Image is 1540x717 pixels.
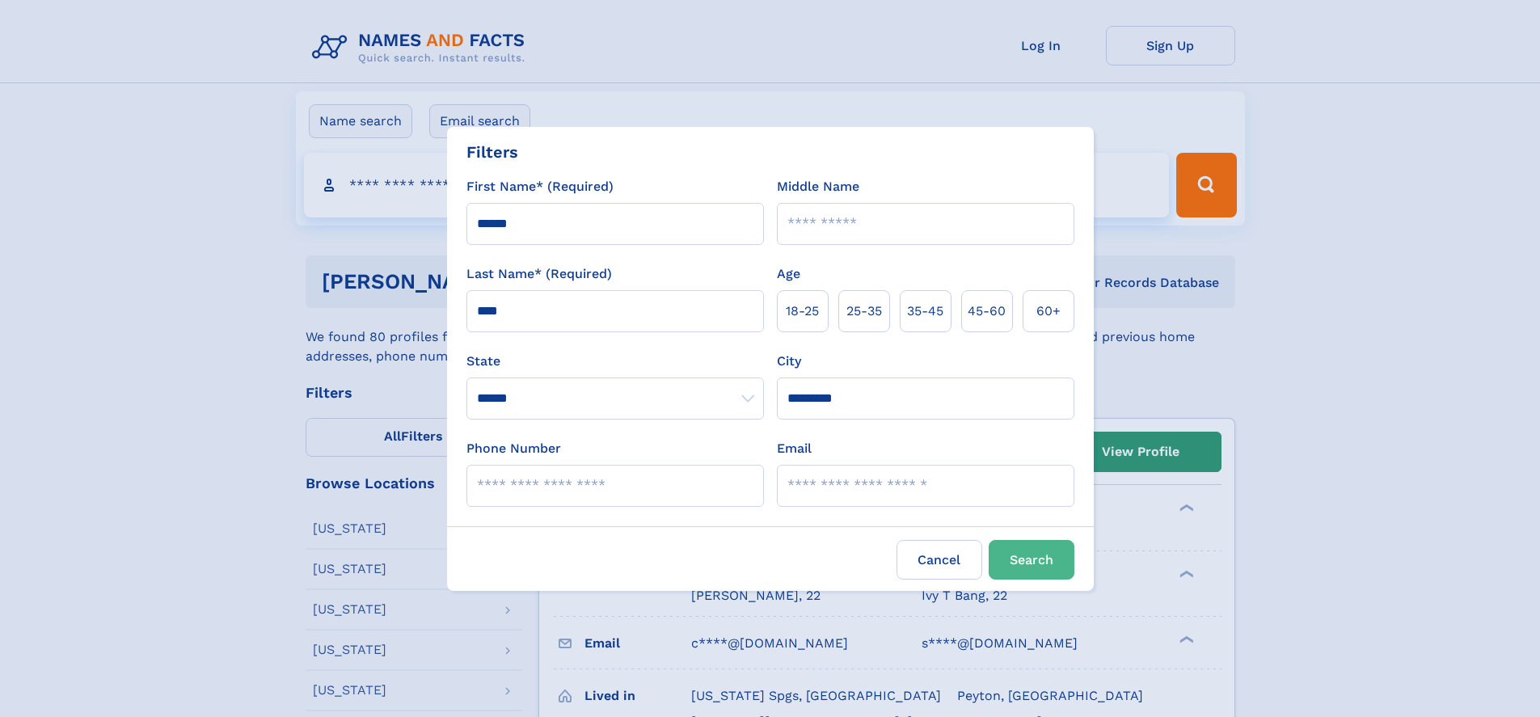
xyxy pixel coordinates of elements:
span: 60+ [1036,302,1061,321]
label: Middle Name [777,177,859,196]
label: First Name* (Required) [466,177,614,196]
label: Phone Number [466,439,561,458]
label: State [466,352,764,371]
span: 45‑60 [968,302,1006,321]
div: Filters [466,140,518,164]
label: Cancel [897,540,982,580]
span: 25‑35 [846,302,882,321]
span: 35‑45 [907,302,943,321]
label: Email [777,439,812,458]
label: City [777,352,801,371]
label: Age [777,264,800,284]
button: Search [989,540,1074,580]
span: 18‑25 [786,302,819,321]
label: Last Name* (Required) [466,264,612,284]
